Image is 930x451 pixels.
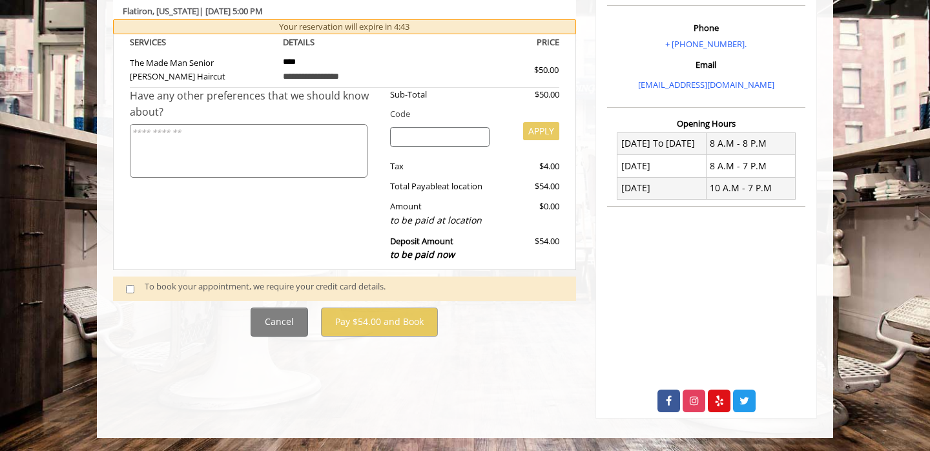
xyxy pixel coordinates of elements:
div: Code [380,107,559,121]
div: Total Payable [380,180,500,193]
div: $54.00 [499,180,559,193]
span: , [US_STATE] [152,5,199,17]
div: $0.00 [499,200,559,227]
div: Have any other preferences that we should know about? [130,88,380,121]
b: Deposit Amount [390,235,455,261]
h3: Email [610,60,802,69]
div: $50.00 [499,88,559,101]
button: Pay $54.00 and Book [321,308,438,337]
span: at location [442,180,482,192]
div: Your reservation will expire in 4:43 [113,19,576,34]
div: $4.00 [499,160,559,173]
b: Flatiron | [DATE] 5:00 PM [123,5,263,17]
div: $54.00 [499,235,559,262]
span: to be paid now [390,248,455,260]
span: S [161,36,166,48]
th: DETAILS [273,35,417,50]
a: + [PHONE_NUMBER]. [665,38,747,50]
td: 8 A.M - 8 P.M [706,132,795,154]
td: [DATE] [617,177,707,199]
th: SERVICE [130,35,273,50]
th: PRICE [416,35,559,50]
div: Tax [380,160,500,173]
td: [DATE] [617,155,707,177]
button: Cancel [251,308,308,337]
td: 10 A.M - 7 P.M [706,177,795,199]
div: $50.00 [488,63,559,77]
button: APPLY [523,122,559,140]
div: to be paid at location [390,213,490,227]
td: The Made Man Senior [PERSON_NAME] Haircut [130,49,273,87]
td: [DATE] To [DATE] [617,132,707,154]
td: 8 A.M - 7 P.M [706,155,795,177]
h3: Phone [610,23,802,32]
div: To book your appointment, we require your credit card details. [145,280,563,297]
a: [EMAIL_ADDRESS][DOMAIN_NAME] [638,79,774,90]
div: Sub-Total [380,88,500,101]
h3: Opening Hours [607,119,805,128]
div: Amount [380,200,500,227]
